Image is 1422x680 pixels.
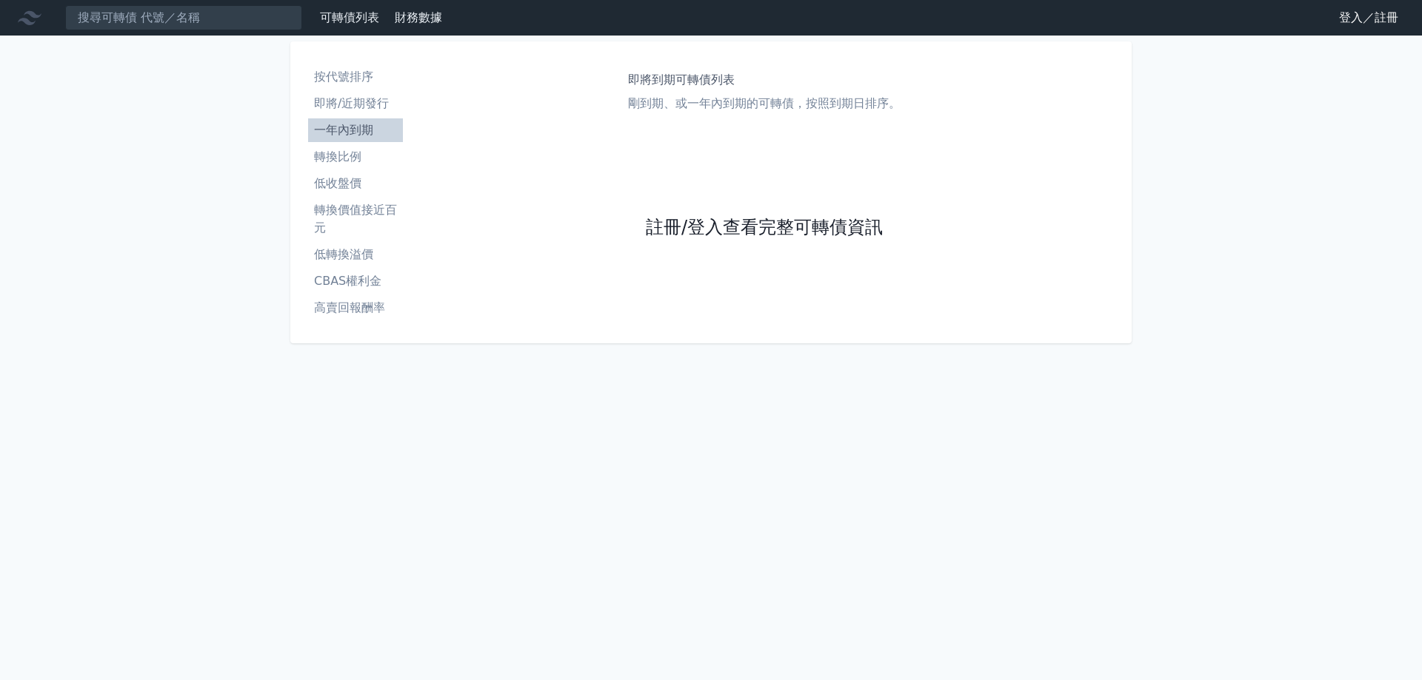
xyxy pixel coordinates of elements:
li: 高賣回報酬率 [308,299,403,317]
h1: 即將到期可轉債列表 [628,71,901,89]
li: 低收盤價 [308,175,403,192]
li: 低轉換溢價 [308,246,403,263]
p: 剛到期、或一年內到期的可轉債，按照到期日排序。 [628,95,901,112]
a: 一年內到期 [308,118,403,142]
li: 轉換比例 [308,148,403,166]
li: 一年內到期 [308,121,403,139]
li: 轉換價值接近百元 [308,201,403,237]
li: 即將/近期發行 [308,95,403,112]
a: 轉換比例 [308,145,403,169]
a: 低轉換溢價 [308,243,403,266]
a: 低收盤價 [308,172,403,195]
a: 註冊/登入查看完整可轉債資訊 [646,216,883,240]
a: 轉換價值接近百元 [308,198,403,240]
a: 高賣回報酬率 [308,296,403,320]
li: 按代號排序 [308,68,403,86]
a: 按代號排序 [308,65,403,89]
input: 搜尋可轉債 代號／名稱 [65,5,302,30]
a: 即將/近期發行 [308,92,403,115]
a: 財務數據 [395,10,442,24]
li: CBAS權利金 [308,272,403,290]
a: 登入／註冊 [1327,6,1410,30]
a: CBAS權利金 [308,269,403,293]
a: 可轉債列表 [320,10,379,24]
